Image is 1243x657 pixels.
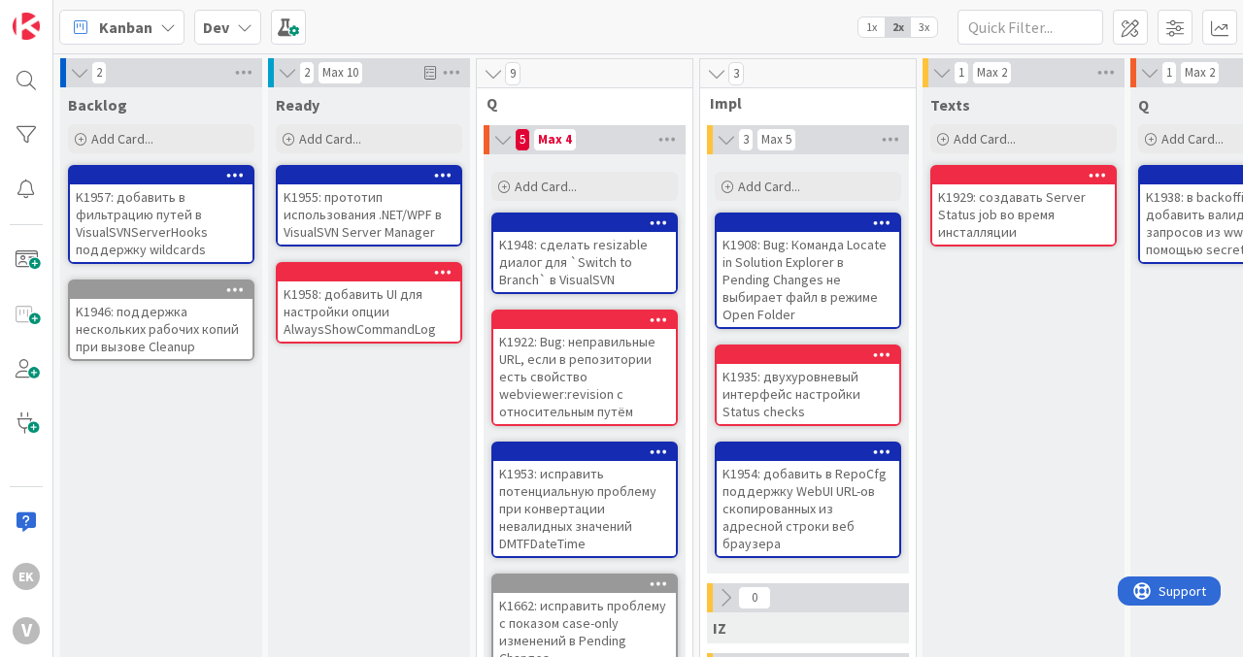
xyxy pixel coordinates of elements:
span: 5 [515,128,530,151]
a: K1948: сделать resizable диалог для `Switch to Branch` в VisualSVN [491,213,678,294]
div: K1922: Bug: неправильные URL, если в репозитории есть свойство webviewer:revision с относительным... [493,329,676,424]
div: K1957: добавить в фильтрацию путей в VisualSVNServerHooks поддержку wildcards [70,167,252,262]
div: Max 2 [977,68,1007,78]
div: K1948: сделать resizable диалог для `Switch to Branch` в VisualSVN [493,232,676,292]
span: Add Card... [1161,130,1224,148]
span: 2 [91,61,107,84]
div: K1948: сделать resizable диалог для `Switch to Branch` в VisualSVN [493,214,676,292]
span: Add Card... [954,130,1016,148]
span: 2 [299,61,315,84]
div: Max 5 [761,135,791,145]
a: K1955: прототип использования .NET/WPF в VisualSVN Server Manager [276,165,462,246]
div: K1955: прототип использования .NET/WPF в VisualSVN Server Manager [278,184,460,245]
div: Max 4 [538,135,572,145]
div: K1958: добавить UI для настройки опции AlwaysShowCommandLog [278,264,460,342]
div: K1935: двухуровневый интерфейс настройки Status checks [717,346,899,424]
a: K1957: добавить в фильтрацию путей в VisualSVNServerHooks поддержку wildcards [68,165,254,264]
div: K1954: добавить в RepoCfg поддержку WebUI URL-ов скопированных из адресной строки веб браузера [717,443,899,556]
span: Texts [930,95,970,115]
b: Dev [203,17,229,37]
div: EK [13,563,40,590]
a: K1958: добавить UI для настройки опции AlwaysShowCommandLog [276,262,462,344]
span: Ready [276,95,319,115]
a: K1935: двухуровневый интерфейс настройки Status checks [715,345,901,426]
span: 1x [858,17,885,37]
span: Add Card... [738,178,800,195]
a: K1922: Bug: неправильные URL, если в репозитории есть свойство webviewer:revision с относительным... [491,310,678,426]
div: K1946: поддержка нескольких рабочих копий при вызове Cleanup [70,281,252,359]
span: 2x [885,17,911,37]
div: K1908: Bug: Команда Locate in Solution Explorer в Pending Changes не выбирает файл в режиме Open ... [717,214,899,327]
div: V [13,617,40,644]
div: Max 10 [322,68,358,78]
div: K1955: прототип использования .NET/WPF в VisualSVN Server Manager [278,167,460,245]
span: 0 [738,586,771,609]
span: Add Card... [91,130,153,148]
div: K1929: создавать Server Status job во время инсталляции [932,184,1115,245]
div: K1958: добавить UI для настройки опции AlwaysShowCommandLog [278,281,460,342]
span: Kanban [99,16,152,39]
a: K1908: Bug: Команда Locate in Solution Explorer в Pending Changes не выбирает файл в режиме Open ... [715,213,901,329]
span: 3 [728,62,744,85]
span: 3 [738,128,754,151]
span: Support [41,3,88,26]
span: Backlog [68,95,127,115]
div: K1935: двухуровневый интерфейс настройки Status checks [717,364,899,424]
a: K1946: поддержка нескольких рабочих копий при вызове Cleanup [68,279,254,361]
span: 9 [505,62,521,85]
a: K1929: создавать Server Status job во время инсталляции [930,165,1117,246]
span: Impl [710,93,891,113]
div: K1929: создавать Server Status job во время инсталляции [932,167,1115,245]
span: 1 [1161,61,1177,84]
span: IZ [713,618,726,638]
div: K1922: Bug: неправильные URL, если в репозитории есть свойство webviewer:revision с относительным... [493,312,676,424]
div: K1953: исправить потенциальную проблему при конвертации невалидных значений DMTFDateTime [493,443,676,556]
div: K1957: добавить в фильтрацию путей в VisualSVNServerHooks поддержку wildcards [70,184,252,262]
img: Visit kanbanzone.com [13,13,40,40]
a: K1954: добавить в RepoCfg поддержку WebUI URL-ов скопированных из адресной строки веб браузера [715,442,901,558]
span: 3x [911,17,937,37]
span: 1 [954,61,969,84]
input: Quick Filter... [957,10,1103,45]
div: K1946: поддержка нескольких рабочих копий при вызове Cleanup [70,299,252,359]
a: K1953: исправить потенциальную проблему при конвертации невалидных значений DMTFDateTime [491,442,678,558]
span: Q [1138,95,1149,115]
span: Add Card... [299,130,361,148]
div: Max 2 [1185,68,1215,78]
div: K1908: Bug: Команда Locate in Solution Explorer в Pending Changes не выбирает файл в режиме Open ... [717,232,899,327]
span: Q [487,93,668,113]
div: K1954: добавить в RepoCfg поддержку WebUI URL-ов скопированных из адресной строки веб браузера [717,461,899,556]
div: K1953: исправить потенциальную проблему при конвертации невалидных значений DMTFDateTime [493,461,676,556]
span: Add Card... [515,178,577,195]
